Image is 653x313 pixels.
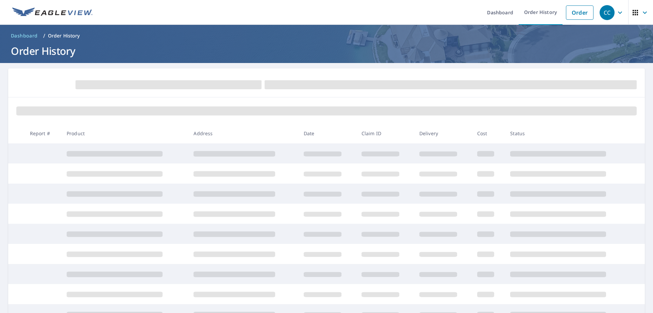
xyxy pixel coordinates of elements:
th: Address [188,123,298,143]
th: Cost [472,123,505,143]
h1: Order History [8,44,645,58]
th: Product [61,123,188,143]
th: Claim ID [356,123,414,143]
th: Delivery [414,123,472,143]
a: Dashboard [8,30,40,41]
th: Status [505,123,632,143]
span: Dashboard [11,32,38,39]
li: / [43,32,45,40]
th: Date [298,123,356,143]
th: Report # [24,123,61,143]
nav: breadcrumb [8,30,645,41]
div: CC [600,5,615,20]
a: Order [566,5,593,20]
p: Order History [48,32,80,39]
img: EV Logo [12,7,93,18]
